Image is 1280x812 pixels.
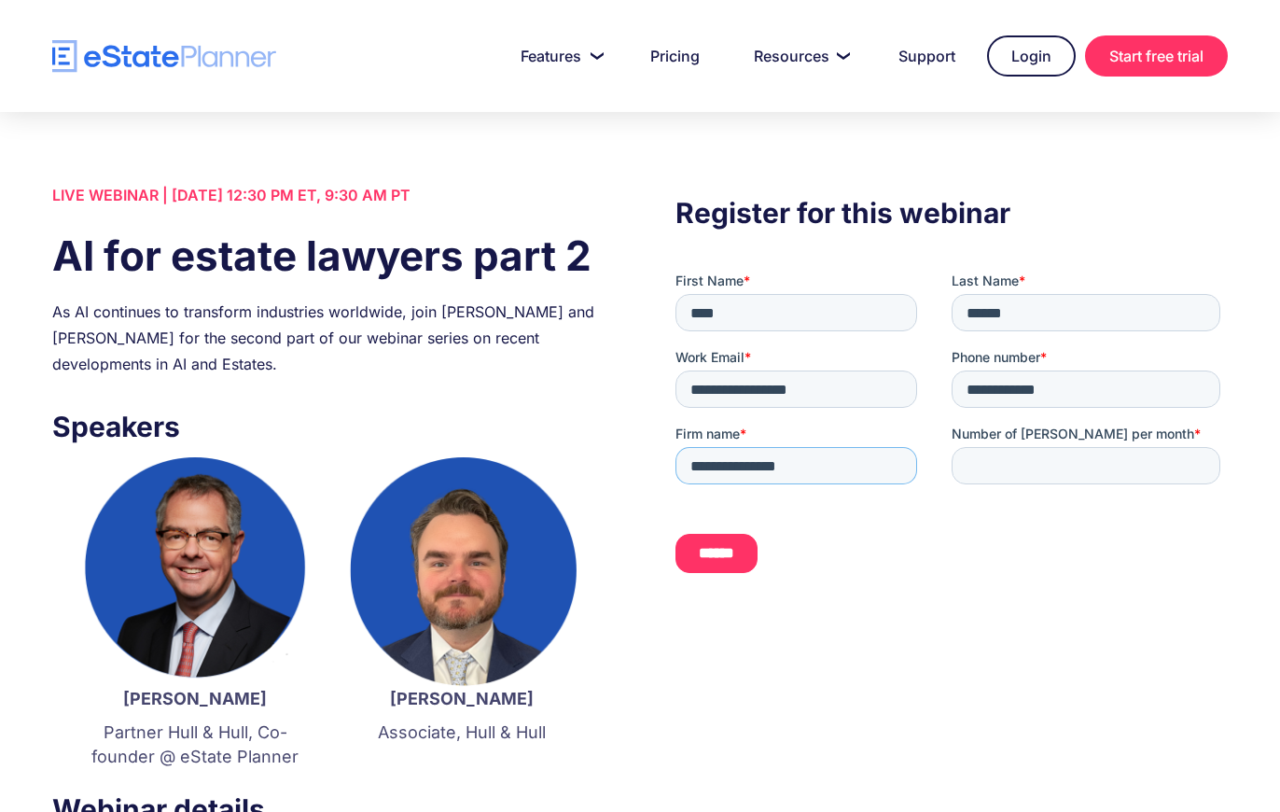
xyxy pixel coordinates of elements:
[123,689,267,708] strong: [PERSON_NAME]
[1085,35,1228,77] a: Start free trial
[52,299,605,377] div: As AI continues to transform industries worldwide, join [PERSON_NAME] and [PERSON_NAME] for the s...
[52,40,276,73] a: home
[987,35,1076,77] a: Login
[52,227,605,285] h1: AI for estate lawyers part 2
[52,182,605,208] div: LIVE WEBINAR | [DATE] 12:30 PM ET, 9:30 AM PT
[675,191,1228,234] h3: Register for this webinar
[876,37,978,75] a: Support
[390,689,534,708] strong: [PERSON_NAME]
[675,272,1228,589] iframe: Form 0
[498,37,619,75] a: Features
[347,721,577,745] p: Associate, Hull & Hull
[80,721,310,769] p: Partner Hull & Hull, Co-founder @ eState Planner
[628,37,722,75] a: Pricing
[731,37,867,75] a: Resources
[52,405,605,448] h3: Speakers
